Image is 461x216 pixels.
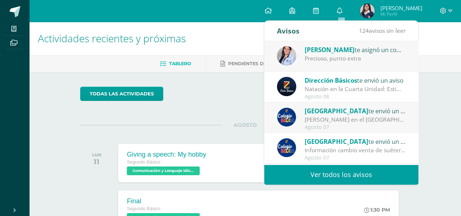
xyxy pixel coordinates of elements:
[38,31,186,45] span: Actividades recientes y próximas
[359,27,406,35] span: avisos sin leer
[305,75,406,85] div: te envió un aviso
[92,157,101,166] div: 11
[127,151,206,158] div: Giving a speech: My hobby
[92,152,101,157] div: LUN
[305,124,406,130] div: Agosto 07
[277,77,296,96] img: 0125c0eac4c50c44750533c4a7747585.png
[305,85,406,93] div: Natación en la Cuarta Unidad: Estimados padres y madres de familia: Reciban un cordial saludo des...
[305,155,406,161] div: Agosto 07
[222,122,269,128] span: AGOSTO
[277,21,300,41] div: Avisos
[305,137,406,146] div: te envió un aviso
[277,138,296,157] img: 919ad801bb7643f6f997765cf4083301.png
[277,46,296,66] img: aa878318b5e0e33103c298c3b86d4ee8.png
[228,61,290,66] span: Pendientes de entrega
[305,115,406,124] div: Abuelitos Heladeros en el Colegio Belga.: Estimados padres y madres de familia: Les saludamos cor...
[305,54,406,63] div: Precioso, punto extra
[305,137,368,146] span: [GEOGRAPHIC_DATA]
[127,166,200,175] span: Comunicación y Lenguaje Idioma Extranjero Inglés 'B'
[160,58,191,70] a: Tablero
[127,206,160,211] span: Segundo Básico
[264,165,418,185] a: Ver todos los avisos
[305,94,406,100] div: Agosto 08
[80,87,163,101] a: todas las Actividades
[305,106,406,115] div: te envió un aviso
[305,146,406,154] div: Información cambio venta de suéter y chaleco del Colegio - Tejidos Piemont -: Estimados Padres de...
[305,45,406,54] div: te asignó un comentario en 'Turismo sostenible' para 'Ciencias Naturales'
[127,160,160,165] span: Segundo Básico
[364,207,390,213] div: 1:30 PM
[305,46,355,54] span: [PERSON_NAME]
[380,11,422,17] span: Mi Perfil
[305,107,368,115] span: [GEOGRAPHIC_DATA]
[360,4,375,18] img: 110091913e7e8b7ef55f169950911861.png
[277,107,296,127] img: 919ad801bb7643f6f997765cf4083301.png
[305,76,357,85] span: Dirección Básicos
[169,61,191,66] span: Tablero
[127,197,202,205] div: Final
[359,27,369,35] span: 124
[220,58,290,70] a: Pendientes de entrega
[380,4,422,12] span: [PERSON_NAME]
